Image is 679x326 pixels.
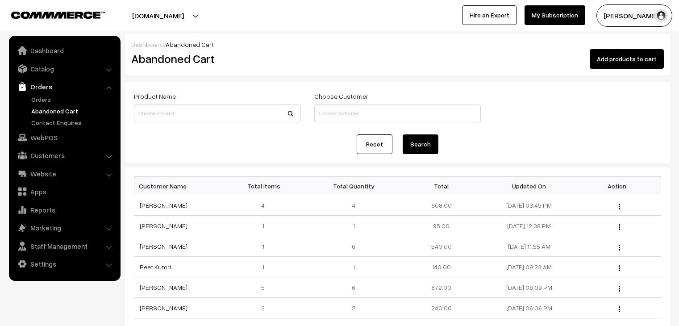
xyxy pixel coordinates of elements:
[310,236,398,257] td: 6
[222,257,310,277] td: 1
[357,134,392,154] a: Reset
[131,40,664,49] div: /
[310,257,398,277] td: 1
[397,257,485,277] td: 140.00
[397,298,485,318] td: 240.00
[222,195,310,216] td: 4
[314,104,481,122] input: Choose Customer
[485,298,573,318] td: [DATE] 06:06 PM
[131,52,300,66] h2: Abandoned Cart
[140,201,187,209] a: [PERSON_NAME]
[11,256,117,272] a: Settings
[11,147,117,163] a: Customers
[140,263,171,271] a: Reet Kumri
[222,298,310,318] td: 2
[619,245,620,251] img: Menu
[11,9,89,20] a: COMMMERCE
[619,286,620,292] img: Menu
[134,104,301,122] input: Choose Product
[619,224,620,230] img: Menu
[222,236,310,257] td: 1
[619,265,620,271] img: Menu
[310,195,398,216] td: 4
[101,4,215,27] button: [DOMAIN_NAME]
[397,216,485,236] td: 95.00
[397,277,485,298] td: 672.00
[485,216,573,236] td: [DATE] 12:38 PM
[140,222,187,230] a: [PERSON_NAME]
[11,61,117,77] a: Catalog
[310,298,398,318] td: 2
[397,236,485,257] td: 540.00
[654,9,668,22] img: user
[525,5,585,25] a: My Subscription
[222,177,310,195] th: Total Items
[140,242,187,250] a: [PERSON_NAME]
[11,238,117,254] a: Staff Management
[619,204,620,209] img: Menu
[310,277,398,298] td: 6
[485,195,573,216] td: [DATE] 03:45 PM
[11,166,117,182] a: Website
[310,216,398,236] td: 1
[485,277,573,298] td: [DATE] 08:09 PM
[134,92,176,101] label: Product Name
[573,177,661,195] th: Action
[485,257,573,277] td: [DATE] 09:23 AM
[140,284,187,291] a: [PERSON_NAME]
[29,118,117,127] a: Contact Enquires
[485,236,573,257] td: [DATE] 11:55 AM
[222,216,310,236] td: 1
[590,49,664,69] button: Add products to cart
[397,177,485,195] th: Total
[314,92,368,101] label: Choose Customer
[596,4,672,27] button: [PERSON_NAME]…
[166,41,214,48] span: Abandoned Cart
[403,134,438,154] button: Search
[222,277,310,298] td: 5
[11,202,117,218] a: Reports
[11,79,117,95] a: Orders
[131,41,164,48] a: Dashboard
[11,130,117,146] a: WebPOS
[29,95,117,104] a: Orders
[29,106,117,116] a: Abandoned Cart
[11,12,105,18] img: COMMMERCE
[619,306,620,312] img: Menu
[462,5,517,25] a: Hire an Expert
[485,177,573,195] th: Updated On
[11,220,117,236] a: Marketing
[397,195,485,216] td: 608.00
[11,42,117,59] a: Dashboard
[134,177,222,195] th: Customer Name
[140,304,187,312] a: [PERSON_NAME]
[11,184,117,200] a: Apps
[310,177,398,195] th: Total Quantity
